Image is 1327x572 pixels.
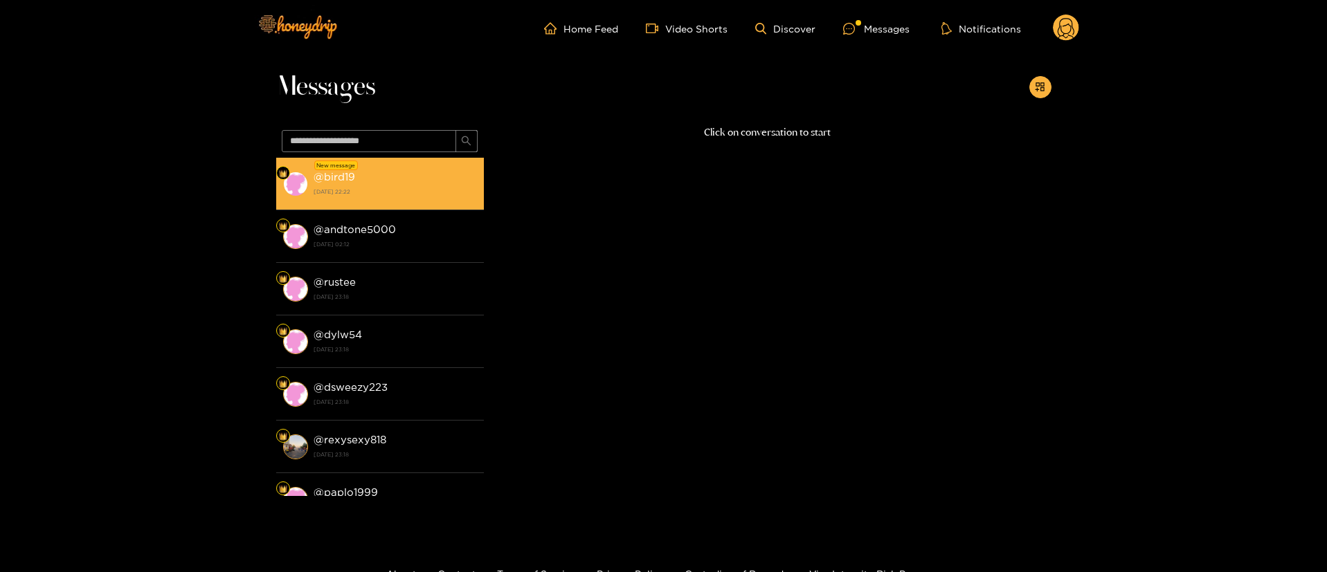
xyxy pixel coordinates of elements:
[314,448,477,461] strong: [DATE] 23:18
[283,382,308,407] img: conversation
[314,396,477,408] strong: [DATE] 23:18
[283,487,308,512] img: conversation
[843,21,910,37] div: Messages
[279,380,287,388] img: Fan Level
[314,381,388,393] strong: @ dsweezy223
[1029,76,1051,98] button: appstore-add
[279,275,287,283] img: Fan Level
[283,172,308,196] img: conversation
[279,169,287,178] img: Fan Level
[283,224,308,249] img: conversation
[279,222,287,230] img: Fan Level
[283,277,308,302] img: conversation
[544,22,618,35] a: Home Feed
[279,327,287,335] img: Fan Level
[646,22,665,35] span: video-camera
[461,136,471,147] span: search
[937,21,1025,35] button: Notifications
[314,160,358,170] div: New message
[314,486,378,498] strong: @ paplo1999
[646,22,728,35] a: Video Shorts
[279,432,287,441] img: Fan Level
[276,71,375,104] span: Messages
[314,223,396,235] strong: @ andtone5000
[314,185,477,198] strong: [DATE] 22:22
[314,290,477,303] strong: [DATE] 23:18
[314,238,477,250] strong: [DATE] 02:12
[279,485,287,493] img: Fan Level
[544,22,563,35] span: home
[484,124,1051,140] p: Click on conversation to start
[1035,82,1045,93] span: appstore-add
[314,276,356,288] strong: @ rustee
[283,329,308,354] img: conversation
[455,130,478,152] button: search
[314,171,355,183] strong: @ bird19
[283,434,308,459] img: conversation
[314,329,362,340] strong: @ dylw54
[314,343,477,356] strong: [DATE] 23:18
[755,23,815,35] a: Discover
[314,434,386,445] strong: @ rexysexy818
